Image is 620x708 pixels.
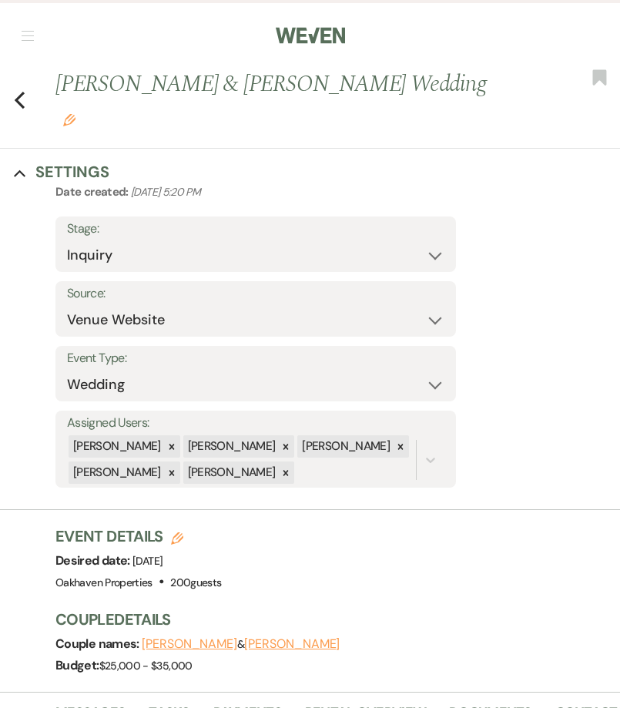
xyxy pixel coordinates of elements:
[170,575,221,589] span: 200 guests
[55,552,132,569] span: Desired date:
[183,435,278,458] div: [PERSON_NAME]
[69,461,163,484] div: [PERSON_NAME]
[67,218,444,240] label: Stage:
[297,435,392,458] div: [PERSON_NAME]
[67,412,444,435] label: Assigned Users:
[67,283,444,305] label: Source:
[55,636,142,652] span: Couple names:
[244,638,340,650] button: [PERSON_NAME]
[142,637,340,651] span: &
[55,184,131,200] span: Date created:
[67,347,444,370] label: Event Type:
[183,461,278,484] div: [PERSON_NAME]
[55,657,99,673] span: Budget:
[55,609,605,630] h3: Couple Details
[131,185,200,199] span: [DATE] 5:20 PM
[55,68,501,133] h1: [PERSON_NAME] & [PERSON_NAME] Wedding
[99,659,193,673] span: $25,000 - $35,000
[276,19,345,52] img: Weven Logo
[132,554,163,568] span: [DATE]
[63,112,75,126] button: Edit
[142,638,237,650] button: [PERSON_NAME]
[55,525,221,547] h3: Event Details
[55,575,152,589] span: Oakhaven Properties
[14,161,109,183] button: Settings
[69,435,163,458] div: [PERSON_NAME]
[35,161,109,183] h3: Settings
